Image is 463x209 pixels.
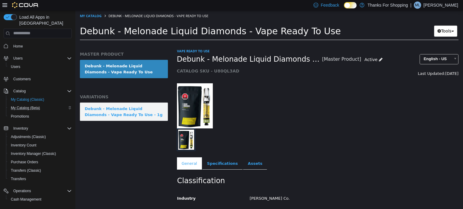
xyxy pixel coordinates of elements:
[1,187,74,195] button: Operations
[11,64,20,69] span: Users
[11,151,56,156] span: Inventory Manager (Classic)
[11,55,72,62] span: Users
[342,61,370,65] span: Last Updated:
[13,189,31,193] span: Operations
[6,133,74,141] button: Adjustments (Classic)
[6,158,74,166] button: Purchase Orders
[102,38,134,43] a: Vape Ready To Use
[11,43,25,50] a: Home
[5,41,93,46] h5: MASTER PRODUCT
[11,55,25,62] button: Users
[11,197,41,202] span: Cash Management
[17,14,72,26] span: Load All Apps in [GEOGRAPHIC_DATA]
[8,175,28,183] a: Transfers
[13,44,23,49] span: Home
[8,104,72,112] span: My Catalog (Beta)
[11,187,33,195] button: Operations
[8,196,44,203] a: Cash Management
[344,2,357,8] input: Dark Mode
[11,125,30,132] button: Inventory
[5,84,93,89] h5: VARIATIONS
[5,49,93,68] a: Debunk - Melonade Liquid Diamonds - Vape Ready To Use
[5,3,26,8] a: My Catalog
[11,97,44,102] span: My Catalog (Classic)
[9,95,88,107] div: Debunk - Melonade Liquid Diamonds - Vape Ready To Use - 1g
[6,95,74,104] button: My Catalog (Classic)
[11,75,72,83] span: Customers
[8,167,72,174] span: Transfers (Classic)
[1,54,74,63] button: Users
[5,15,266,26] span: Debunk - Melonade Liquid Diamonds - Vape Ready To Use
[370,61,383,65] span: [DATE]
[8,158,41,166] a: Purchase Orders
[415,2,420,9] span: ML
[102,186,121,190] span: Industry
[11,125,72,132] span: Inventory
[11,143,36,148] span: Inventory Count
[8,63,72,70] span: Users
[345,44,375,53] span: English - US
[8,104,43,112] a: My Catalog (Beta)
[8,167,43,174] a: Transfers (Classic)
[102,73,137,118] img: 150
[8,175,72,183] span: Transfers
[127,147,167,159] a: Specifications
[367,2,408,9] p: Thanks For Shopping
[11,88,72,95] span: Catalog
[8,133,48,140] a: Adjustments (Classic)
[102,166,383,175] h2: Classification
[170,183,387,193] div: [PERSON_NAME] Co.
[11,106,40,110] span: My Catalog (Beta)
[8,150,72,157] span: Inventory Manager (Classic)
[11,160,38,164] span: Purchase Orders
[344,44,383,54] a: English - US
[11,168,41,173] span: Transfers (Classic)
[11,42,72,50] span: Home
[410,2,411,9] p: |
[11,177,26,181] span: Transfers
[1,75,74,83] button: Customers
[289,47,302,51] span: Active
[13,56,23,61] span: Users
[8,63,23,70] a: Users
[8,96,72,103] span: My Catalog (Classic)
[102,147,127,159] a: General
[1,124,74,133] button: Inventory
[11,75,33,83] a: Customers
[6,104,74,112] button: My Catalog (Beta)
[6,195,74,204] button: Cash Management
[12,2,39,8] img: Cova
[13,77,31,81] span: Customers
[168,147,192,159] a: Assets
[6,112,74,121] button: Promotions
[8,150,58,157] a: Inventory Manager (Classic)
[8,96,47,103] a: My Catalog (Classic)
[11,134,46,139] span: Adjustments (Classic)
[11,114,29,119] span: Promotions
[6,175,74,183] button: Transfers
[359,15,382,26] button: Tools
[8,196,72,203] span: Cash Management
[6,141,74,149] button: Inventory Count
[8,113,72,120] span: Promotions
[102,44,247,54] span: Debunk - Melonade Liquid Diamonds - Vape Ready To Use
[247,47,286,51] small: [Master Product]
[414,2,421,9] div: Mike Lysack
[1,87,74,95] button: Catalog
[13,126,28,131] span: Inventory
[33,3,133,8] span: Debunk - Melonade Liquid Diamonds - Vape Ready To Use
[8,158,72,166] span: Purchase Orders
[8,133,72,140] span: Adjustments (Classic)
[6,63,74,71] button: Users
[11,187,72,195] span: Operations
[11,88,28,95] button: Catalog
[321,2,339,8] span: Feedback
[6,166,74,175] button: Transfers (Classic)
[8,113,32,120] a: Promotions
[424,2,458,9] p: [PERSON_NAME]
[8,142,39,149] a: Inventory Count
[8,142,72,149] span: Inventory Count
[1,42,74,51] button: Home
[13,89,26,94] span: Catalog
